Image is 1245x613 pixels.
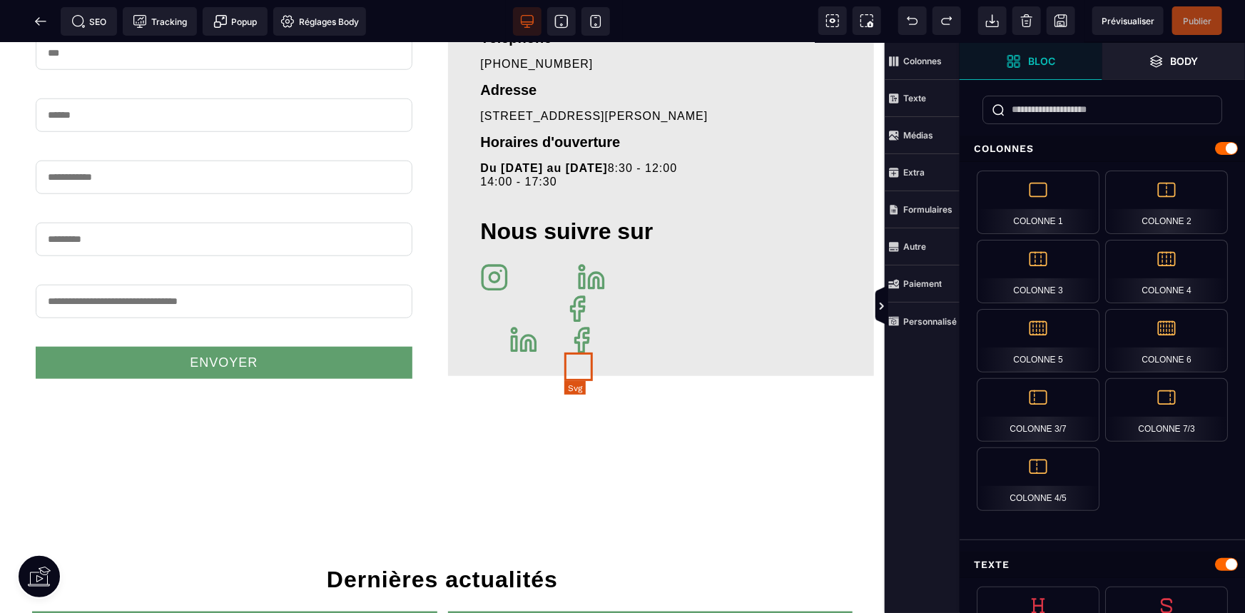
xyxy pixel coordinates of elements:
span: Importer [978,6,1007,35]
span: Retour [26,7,55,36]
div: Texte [960,552,1245,578]
span: Défaire [898,6,927,35]
span: Voir bureau [513,7,542,36]
span: Capture d'écran [853,6,881,35]
strong: Formulaires [903,204,952,215]
strong: Colonnes [903,56,942,66]
div: Colonne 6 [1105,309,1228,373]
button: ENVOYER [36,304,412,336]
strong: Bloc [1028,56,1055,66]
div: Adresse [481,39,864,56]
span: Voir mobile [581,7,610,36]
span: Voir les composants [818,6,847,35]
h1: Dernières actualités [21,516,863,557]
div: Nous suivre sur [459,175,864,202]
span: Tracking [133,14,187,29]
span: Publier [1183,16,1211,26]
strong: Autre [903,241,926,252]
strong: Paiement [903,278,942,289]
strong: Personnalisé [903,316,957,327]
span: Métadata SEO [61,7,117,36]
div: Colonne 4 [1105,240,1228,303]
span: Nettoyage [1012,6,1041,35]
span: Favicon [273,7,366,36]
span: Créer une alerte modale [203,7,268,36]
div: Colonne 4/5 [977,447,1099,511]
span: SEO [71,14,107,29]
strong: Body [1171,56,1199,66]
b: Du [DATE] au [DATE] [481,119,608,131]
div: 8:30 - 12:00 14:00 - 17:30 [481,118,864,146]
div: [STREET_ADDRESS][PERSON_NAME] [481,66,864,80]
span: Popup [213,14,258,29]
span: Afficher les vues [960,285,974,328]
span: Rétablir [933,6,961,35]
strong: Médias [903,130,933,141]
div: Horaires d'ouverture [481,91,864,108]
strong: Extra [903,167,925,178]
span: Texte [885,80,960,117]
span: Réglages Body [280,14,359,29]
span: Code de suivi [123,7,197,36]
div: Colonne 2 [1105,171,1228,234]
div: Colonnes [960,136,1245,162]
span: Enregistrer [1047,6,1075,35]
span: Prévisualiser [1102,16,1154,26]
div: Colonne 1 [977,171,1099,234]
span: Paiement [885,265,960,303]
span: Voir tablette [547,7,576,36]
div: Colonne 3/7 [977,378,1099,442]
div: Colonne 5 [977,309,1099,373]
span: Autre [885,228,960,265]
div: Colonne 7/3 [1105,378,1228,442]
div: Colonne 3 [977,240,1099,303]
strong: Texte [903,93,926,103]
span: Formulaires [885,191,960,228]
span: Ouvrir les blocs [960,43,1102,80]
div: [PHONE_NUMBER] [481,14,864,28]
span: Aperçu [1092,6,1164,35]
span: Enregistrer le contenu [1172,6,1222,35]
span: Médias [885,117,960,154]
span: Colonnes [885,43,960,80]
span: Personnalisé [885,303,960,340]
span: Extra [885,154,960,191]
span: Ouvrir les calques [1102,43,1245,80]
